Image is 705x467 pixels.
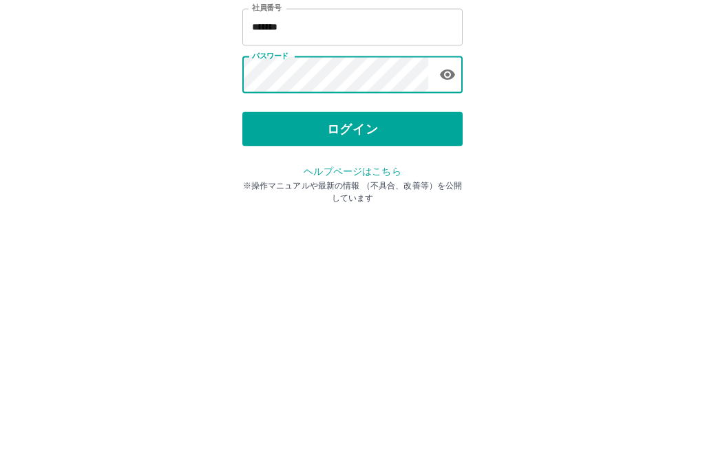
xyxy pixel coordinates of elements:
[308,87,398,113] h2: ログイン
[304,292,401,303] a: ヘルプページはこちら
[252,129,281,139] label: 社員番号
[252,177,288,187] label: パスワード
[242,305,463,330] p: ※操作マニュアルや最新の情報 （不具合、改善等）を公開しています
[242,238,463,272] button: ログイン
